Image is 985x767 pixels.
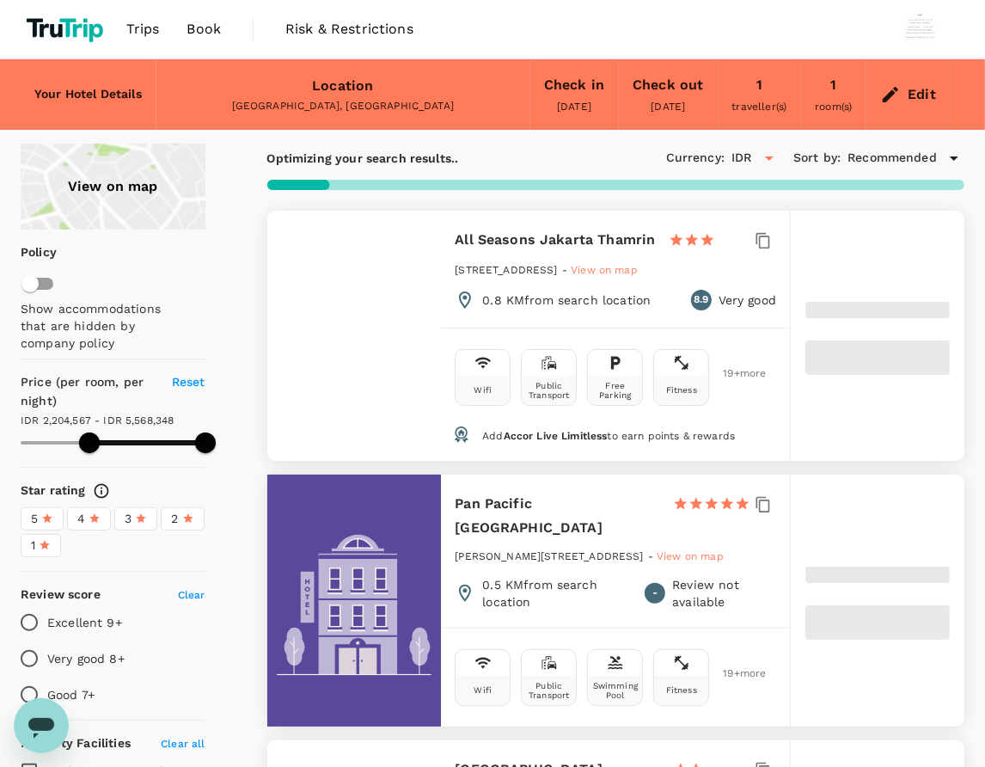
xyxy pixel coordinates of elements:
[455,550,643,562] span: [PERSON_NAME][STREET_ADDRESS]
[172,375,205,389] span: Reset
[571,264,638,276] span: View on map
[178,589,205,601] span: Clear
[474,685,492,695] div: Wifi
[666,685,697,695] div: Fitness
[544,73,604,97] div: Check in
[657,549,724,562] a: View on map
[482,430,735,442] span: Add to earn points & rewards
[557,101,591,113] span: [DATE]
[482,291,651,309] p: 0.8 KM from search location
[455,264,557,276] span: [STREET_ADDRESS]
[34,85,142,104] h6: Your Hotel Details
[47,650,125,667] p: Very good 8+
[267,150,459,167] p: Optimizing your search results..
[77,510,85,528] span: 4
[21,414,174,426] span: IDR 2,204,567 - IDR 5,568,348
[732,101,787,113] span: traveller(s)
[21,10,113,48] img: TruTrip logo
[455,492,659,540] h6: Pan Pacific [GEOGRAPHIC_DATA]
[648,550,657,562] span: -
[21,144,205,230] a: View on map
[525,681,572,700] div: Public Transport
[125,510,132,528] span: 3
[830,73,836,97] div: 1
[591,681,639,700] div: Swimming Pool
[170,98,516,115] div: [GEOGRAPHIC_DATA], [GEOGRAPHIC_DATA]
[694,291,708,309] span: 8.9
[672,576,776,611] p: Review not available
[571,262,638,276] a: View on map
[723,668,749,679] span: 19 + more
[31,510,38,528] span: 5
[21,243,30,261] p: Policy
[815,101,852,113] span: room(s)
[187,19,221,40] span: Book
[847,149,937,168] span: Recommended
[21,300,167,352] p: Show accommodations that are hidden by company policy
[723,368,749,379] span: 19 + more
[757,146,781,170] button: Open
[793,149,841,168] h6: Sort by :
[171,510,178,528] span: 2
[126,19,160,40] span: Trips
[474,385,492,395] div: Wifi
[666,385,697,395] div: Fitness
[651,101,685,113] span: [DATE]
[47,686,95,703] p: Good 7+
[756,73,762,97] div: 1
[482,576,624,611] p: 0.5 KM from search location
[504,430,608,442] span: Accor Live Limitless
[47,614,122,631] p: Excellent 9+
[562,264,571,276] span: -
[31,537,35,555] span: 1
[21,734,131,753] h6: Property Facilities
[591,381,639,400] div: Free Parking
[21,482,86,500] h6: Star rating
[14,698,69,753] iframe: Button to launch messaging window
[633,73,703,97] div: Check out
[21,586,101,604] h6: Review score
[652,585,658,602] span: -
[93,482,110,500] svg: Star ratings are awarded to properties to represent the quality of services, facilities, and amen...
[285,19,413,40] span: Risk & Restrictions
[21,373,159,411] h6: Price (per room, per night)
[657,550,724,562] span: View on map
[455,228,655,252] h6: All Seasons Jakarta Thamrin
[666,149,725,168] h6: Currency :
[525,381,572,400] div: Public Transport
[312,74,373,98] div: Location
[902,12,937,46] img: Wisnu Wiranata
[908,83,936,107] div: Edit
[161,738,205,750] span: Clear all
[719,291,776,309] p: Very good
